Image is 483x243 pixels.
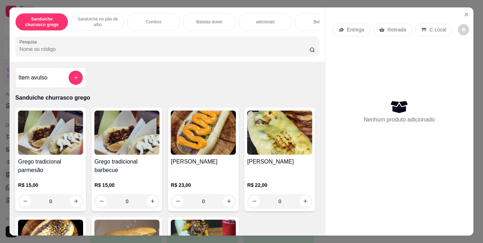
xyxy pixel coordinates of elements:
[364,115,435,124] p: Nenhum produto adicionado
[388,26,406,33] p: Retirada
[15,94,319,102] p: Sanduíche churrasco grego
[94,111,159,155] img: product-image
[430,26,446,33] p: C.Local
[347,26,364,33] p: Entrega
[247,158,312,166] h4: [PERSON_NAME]
[223,196,234,207] button: increase-product-quantity
[77,16,118,28] p: Sanduíche no pão de alho
[70,196,82,207] button: increase-product-quantity
[19,46,309,53] input: Pesquisa
[299,196,311,207] button: increase-product-quantity
[21,16,62,28] p: Sanduíche churrasco grego
[196,19,223,25] p: Batatas doner
[94,158,159,174] h4: Grego tradicional barbecue
[249,196,260,207] button: decrease-product-quantity
[19,39,39,45] label: Pesquisa
[461,9,472,20] button: Close
[247,111,312,155] img: product-image
[247,182,312,189] p: R$ 22,00
[94,182,159,189] p: R$ 15,00
[146,19,162,25] p: Combos
[172,196,184,207] button: decrease-product-quantity
[458,24,469,35] button: decrease-product-quantity
[96,196,107,207] button: decrease-product-quantity
[171,111,236,155] img: product-image
[18,73,47,82] h4: Item avulso
[18,158,83,174] h4: Grego tradicional parmesão
[314,19,329,25] p: Bebidas
[19,196,31,207] button: decrease-product-quantity
[18,182,83,189] p: R$ 15,00
[256,19,275,25] p: adicionais
[171,158,236,166] h4: [PERSON_NAME]
[171,182,236,189] p: R$ 23,00
[147,196,158,207] button: increase-product-quantity
[69,71,83,85] button: add-separate-item
[18,111,83,155] img: product-image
